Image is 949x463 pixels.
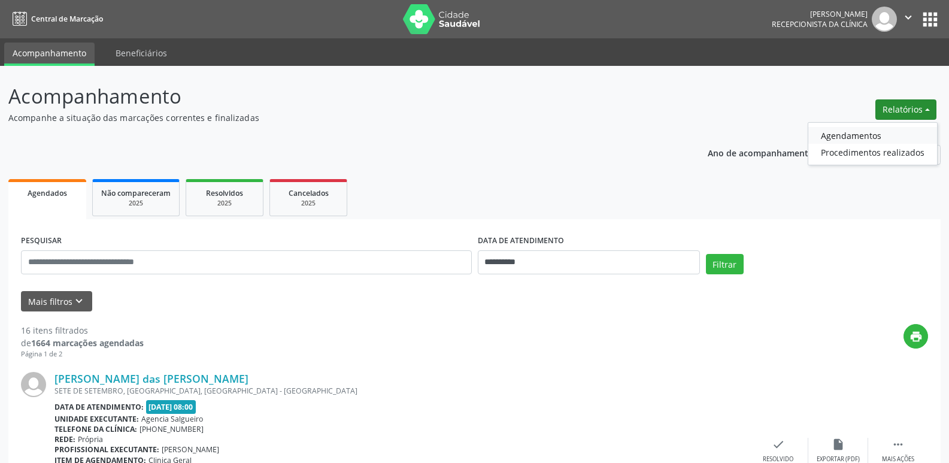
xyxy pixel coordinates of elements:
img: img [872,7,897,32]
b: Rede: [54,434,75,444]
ul: Relatórios [808,122,938,165]
div: [PERSON_NAME] [772,9,868,19]
a: Procedimentos realizados [808,144,937,161]
span: Própria [78,434,103,444]
div: Página 1 de 2 [21,349,144,359]
span: Central de Marcação [31,14,103,24]
i:  [892,438,905,451]
i: insert_drive_file [832,438,845,451]
label: DATA DE ATENDIMENTO [478,232,564,250]
div: SETE DE SETEMBRO, [GEOGRAPHIC_DATA], [GEOGRAPHIC_DATA] - [GEOGRAPHIC_DATA] [54,386,748,396]
button: Relatórios [875,99,936,120]
span: Cancelados [289,188,329,198]
button: Mais filtroskeyboard_arrow_down [21,291,92,312]
a: Agendamentos [808,127,937,144]
i: keyboard_arrow_down [72,295,86,308]
div: 16 itens filtrados [21,324,144,337]
span: Resolvidos [206,188,243,198]
label: PESQUISAR [21,232,62,250]
i: print [909,330,923,343]
i:  [902,11,915,24]
p: Ano de acompanhamento [708,145,814,160]
b: Profissional executante: [54,444,159,455]
div: 2025 [101,199,171,208]
b: Data de atendimento: [54,402,144,412]
button: apps [920,9,941,30]
a: Acompanhamento [4,43,95,66]
a: [PERSON_NAME] das [PERSON_NAME] [54,372,248,385]
div: 2025 [195,199,254,208]
strong: 1664 marcações agendadas [31,337,144,349]
span: Agendados [28,188,67,198]
button:  [897,7,920,32]
span: [PHONE_NUMBER] [140,424,204,434]
img: img [21,372,46,397]
div: 2025 [278,199,338,208]
p: Acompanhamento [8,81,661,111]
span: [PERSON_NAME] [162,444,219,455]
i: check [772,438,785,451]
b: Telefone da clínica: [54,424,137,434]
div: de [21,337,144,349]
b: Unidade executante: [54,414,139,424]
span: Agencia Salgueiro [141,414,203,424]
span: Recepcionista da clínica [772,19,868,29]
p: Acompanhe a situação das marcações correntes e finalizadas [8,111,661,124]
button: print [903,324,928,349]
span: [DATE] 08:00 [146,400,196,414]
button: Filtrar [706,254,744,274]
a: Beneficiários [107,43,175,63]
a: Central de Marcação [8,9,103,29]
span: Não compareceram [101,188,171,198]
